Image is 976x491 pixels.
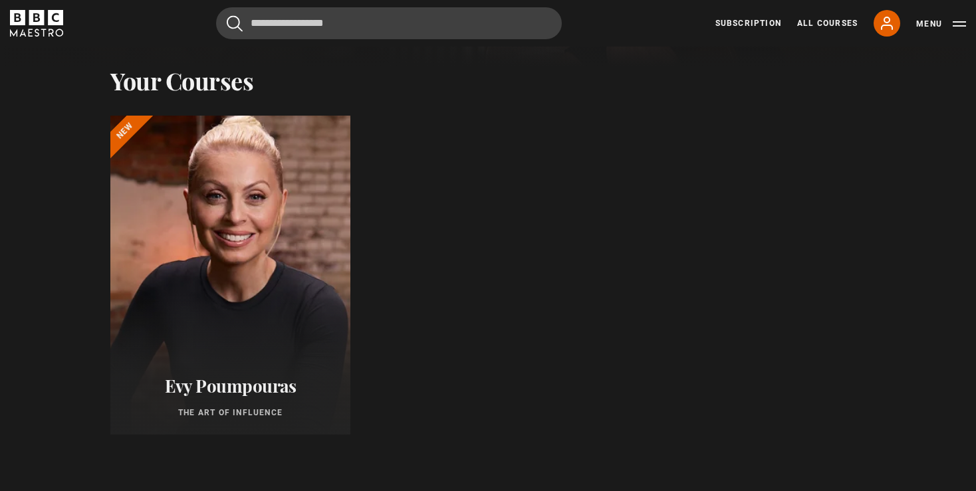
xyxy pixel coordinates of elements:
[216,7,562,39] input: Search
[715,17,781,29] a: Subscription
[126,375,334,396] h2: Evy Poumpouras
[916,17,966,31] button: Toggle navigation
[126,407,334,419] p: The Art of Influence
[797,17,858,29] a: All Courses
[110,66,253,94] h2: Your Courses
[10,10,63,37] svg: BBC Maestro
[110,116,350,435] a: Evy Poumpouras The Art of Influence New
[227,15,243,32] button: Submit the search query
